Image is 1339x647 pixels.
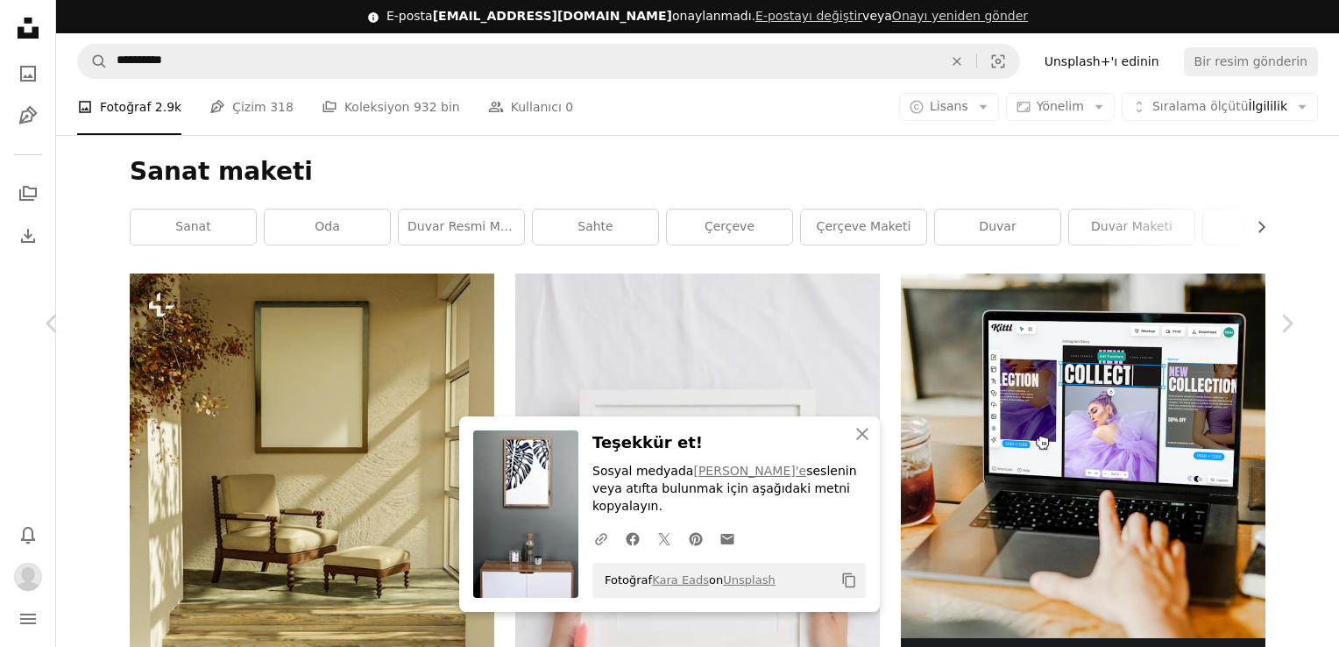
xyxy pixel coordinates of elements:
[270,97,294,117] span: 318
[712,521,743,556] a: Share over email
[11,601,46,636] button: Menü
[488,79,573,135] a: Kullanıcı 0
[892,8,1028,25] button: Onayı yeniden gönder
[977,45,1019,78] button: Görsel arama
[723,573,775,587] a: Unsplash
[592,430,866,456] h3: Teşekkür et!
[414,97,460,117] span: 932 bin
[930,99,968,113] span: Lisans
[209,79,294,135] a: Çizim 318
[399,210,524,245] a: duvar resmi maketi
[935,210,1060,245] a: duvar
[11,517,46,552] button: Bildirim
[1069,210,1194,245] a: duvar maketi
[511,97,562,117] font: Kullanıcı
[693,464,806,478] a: [PERSON_NAME]'e
[1034,47,1170,75] a: Unsplash+'ı edinin
[667,210,792,245] a: çerçeve
[11,176,46,211] a: Koleksiyon
[130,495,494,511] a: a chair and ottoman in front of a picture frame
[1152,99,1249,113] span: Sıralama ölçütü
[1184,47,1318,75] button: Bir resim gönderin
[131,210,256,245] a: sanat
[533,210,658,245] a: sahte
[1006,93,1115,121] button: Yönelim
[680,521,712,556] a: Share on Pinterest
[11,56,46,91] a: Fotoğraf
[901,274,1265,638] img: file-1719664959749-d56c4ff96871image
[565,97,573,117] span: 0
[11,218,46,253] a: İndirme Geçmişi
[834,565,864,595] button: Panoya kopyala
[77,44,1020,79] form: Site genelinde görseller bulma
[11,559,46,594] button: Profil
[386,9,755,23] font: E-posta onaylanmadı.
[14,563,42,591] img: Yağmur korkmaz kullanıcısının avatarı
[11,98,46,133] a: Çizim
[344,97,410,117] font: Koleksiyon
[322,79,460,135] a: Koleksiyon 932 bin
[652,573,709,587] a: Kara Eads
[592,463,866,515] p: Sosyal medyada seslenin veya atıfta bulunmak için aşağıdaki metni kopyalayın.
[1122,93,1318,121] button: Sıralama ölçütüİlgililik
[755,9,892,23] font: veya
[265,210,390,245] a: oda
[755,9,862,23] a: E-postayı değiştir
[130,156,1265,188] h1: Sanat maketi
[617,521,648,556] a: Share on Facebook
[1152,98,1287,116] span: İlgililik
[1203,210,1328,245] a: Mockup
[78,45,108,78] button: Search Unsplash
[801,210,926,245] a: Çerçeve Maketi
[232,97,266,117] font: Çizim
[605,573,776,587] font: Fotoğraf on
[1037,99,1084,113] span: Yönelim
[899,93,999,121] button: Lisans
[938,45,976,78] button: Clear
[648,521,680,556] a: Share on Twitter
[1245,210,1265,245] button: scroll list to the right
[433,9,672,23] span: [EMAIL_ADDRESS][DOMAIN_NAME]
[1234,239,1339,408] a: Next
